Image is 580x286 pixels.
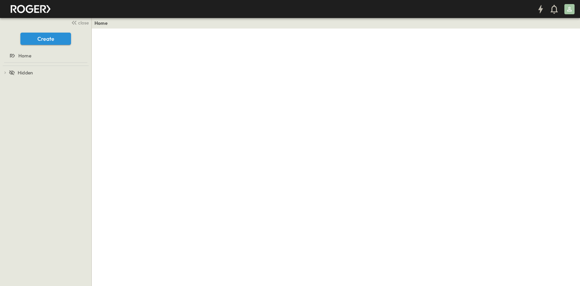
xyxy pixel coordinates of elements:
span: Home [18,52,31,59]
span: Hidden [18,69,33,76]
a: Home [1,51,89,60]
a: Home [94,20,108,26]
button: close [68,18,90,27]
button: Create [20,33,71,45]
nav: breadcrumbs [94,20,112,26]
span: close [78,19,89,26]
